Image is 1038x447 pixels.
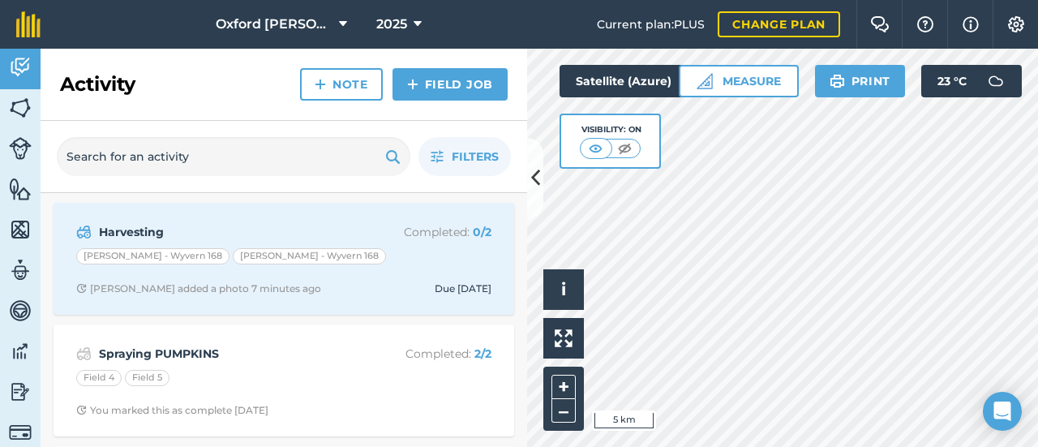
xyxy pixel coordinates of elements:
span: 2025 [376,15,407,34]
img: svg+xml;base64,PHN2ZyB4bWxucz0iaHR0cDovL3d3dy53My5vcmcvMjAwMC9zdmciIHdpZHRoPSIxNyIgaGVpZ2h0PSIxNy... [963,15,979,34]
button: – [551,399,576,423]
img: A question mark icon [916,16,935,32]
img: fieldmargin Logo [16,11,41,37]
div: Due [DATE] [435,282,491,295]
div: Visibility: On [580,123,641,136]
img: svg+xml;base64,PD94bWwgdmVyc2lvbj0iMS4wIiBlbmNvZGluZz0idXRmLTgiPz4KPCEtLSBHZW5lcmF0b3I6IEFkb2JlIE... [76,344,92,363]
div: [PERSON_NAME] added a photo 7 minutes ago [76,282,321,295]
span: 23 ° C [937,65,967,97]
span: i [561,279,566,299]
p: Completed : [362,345,491,363]
img: Clock with arrow pointing clockwise [76,405,87,415]
img: svg+xml;base64,PD94bWwgdmVyc2lvbj0iMS4wIiBlbmNvZGluZz0idXRmLTgiPz4KPCEtLSBHZW5lcmF0b3I6IEFkb2JlIE... [980,65,1012,97]
a: Change plan [718,11,840,37]
strong: 2 / 2 [474,346,491,361]
img: svg+xml;base64,PHN2ZyB4bWxucz0iaHR0cDovL3d3dy53My5vcmcvMjAwMC9zdmciIHdpZHRoPSIxNCIgaGVpZ2h0PSIyNC... [407,75,418,94]
div: Open Intercom Messenger [983,392,1022,431]
button: Satellite (Azure) [560,65,715,97]
img: svg+xml;base64,PD94bWwgdmVyc2lvbj0iMS4wIiBlbmNvZGluZz0idXRmLTgiPz4KPCEtLSBHZW5lcmF0b3I6IEFkb2JlIE... [9,55,32,80]
span: Filters [452,148,499,165]
img: svg+xml;base64,PHN2ZyB4bWxucz0iaHR0cDovL3d3dy53My5vcmcvMjAwMC9zdmciIHdpZHRoPSIxNCIgaGVpZ2h0PSIyNC... [315,75,326,94]
div: You marked this as complete [DATE] [76,404,268,417]
img: Ruler icon [697,73,713,89]
img: svg+xml;base64,PHN2ZyB4bWxucz0iaHR0cDovL3d3dy53My5vcmcvMjAwMC9zdmciIHdpZHRoPSI1MCIgaGVpZ2h0PSI0MC... [615,140,635,157]
img: svg+xml;base64,PD94bWwgdmVyc2lvbj0iMS4wIiBlbmNvZGluZz0idXRmLTgiPz4KPCEtLSBHZW5lcmF0b3I6IEFkb2JlIE... [9,137,32,160]
a: Field Job [392,68,508,101]
a: Note [300,68,383,101]
h2: Activity [60,71,135,97]
img: svg+xml;base64,PHN2ZyB4bWxucz0iaHR0cDovL3d3dy53My5vcmcvMjAwMC9zdmciIHdpZHRoPSIxOSIgaGVpZ2h0PSIyNC... [830,71,845,91]
img: svg+xml;base64,PD94bWwgdmVyc2lvbj0iMS4wIiBlbmNvZGluZz0idXRmLTgiPz4KPCEtLSBHZW5lcmF0b3I6IEFkb2JlIE... [9,339,32,363]
strong: 0 / 2 [473,225,491,239]
button: 23 °C [921,65,1022,97]
button: Filters [418,137,511,176]
a: HarvestingCompleted: 0/2[PERSON_NAME] - Wyvern 168[PERSON_NAME] - Wyvern 168Clock with arrow poin... [63,213,504,305]
img: svg+xml;base64,PHN2ZyB4bWxucz0iaHR0cDovL3d3dy53My5vcmcvMjAwMC9zdmciIHdpZHRoPSIxOSIgaGVpZ2h0PSIyNC... [385,147,401,166]
strong: Spraying PUMPKINS [99,345,356,363]
button: + [551,375,576,399]
img: Four arrows, one pointing top left, one top right, one bottom right and the last bottom left [555,329,573,347]
div: Field 4 [76,370,122,386]
img: svg+xml;base64,PHN2ZyB4bWxucz0iaHR0cDovL3d3dy53My5vcmcvMjAwMC9zdmciIHdpZHRoPSI1NiIgaGVpZ2h0PSI2MC... [9,96,32,120]
img: svg+xml;base64,PD94bWwgdmVyc2lvbj0iMS4wIiBlbmNvZGluZz0idXRmLTgiPz4KPCEtLSBHZW5lcmF0b3I6IEFkb2JlIE... [9,258,32,282]
img: svg+xml;base64,PHN2ZyB4bWxucz0iaHR0cDovL3d3dy53My5vcmcvMjAwMC9zdmciIHdpZHRoPSI1NiIgaGVpZ2h0PSI2MC... [9,217,32,242]
input: Search for an activity [57,137,410,176]
img: svg+xml;base64,PHN2ZyB4bWxucz0iaHR0cDovL3d3dy53My5vcmcvMjAwMC9zdmciIHdpZHRoPSI1MCIgaGVpZ2h0PSI0MC... [585,140,606,157]
img: svg+xml;base64,PD94bWwgdmVyc2lvbj0iMS4wIiBlbmNvZGluZz0idXRmLTgiPz4KPCEtLSBHZW5lcmF0b3I6IEFkb2JlIE... [9,421,32,444]
div: Field 5 [125,370,169,386]
button: i [543,269,584,310]
img: svg+xml;base64,PHN2ZyB4bWxucz0iaHR0cDovL3d3dy53My5vcmcvMjAwMC9zdmciIHdpZHRoPSI1NiIgaGVpZ2h0PSI2MC... [9,177,32,201]
img: svg+xml;base64,PD94bWwgdmVyc2lvbj0iMS4wIiBlbmNvZGluZz0idXRmLTgiPz4KPCEtLSBHZW5lcmF0b3I6IEFkb2JlIE... [9,380,32,404]
button: Measure [679,65,799,97]
p: Completed : [362,223,491,241]
img: A cog icon [1006,16,1026,32]
img: Clock with arrow pointing clockwise [76,283,87,294]
span: Oxford [PERSON_NAME] Farm [216,15,332,34]
button: Print [815,65,906,97]
img: svg+xml;base64,PD94bWwgdmVyc2lvbj0iMS4wIiBlbmNvZGluZz0idXRmLTgiPz4KPCEtLSBHZW5lcmF0b3I6IEFkb2JlIE... [9,299,32,323]
img: Two speech bubbles overlapping with the left bubble in the forefront [870,16,890,32]
div: [PERSON_NAME] - Wyvern 168 [233,248,386,264]
div: [PERSON_NAME] - Wyvern 168 [76,248,229,264]
a: Spraying PUMPKINSCompleted: 2/2Field 4Field 5Clock with arrow pointing clockwiseYou marked this a... [63,334,504,427]
img: svg+xml;base64,PD94bWwgdmVyc2lvbj0iMS4wIiBlbmNvZGluZz0idXRmLTgiPz4KPCEtLSBHZW5lcmF0b3I6IEFkb2JlIE... [76,222,92,242]
strong: Harvesting [99,223,356,241]
span: Current plan : PLUS [597,15,705,33]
